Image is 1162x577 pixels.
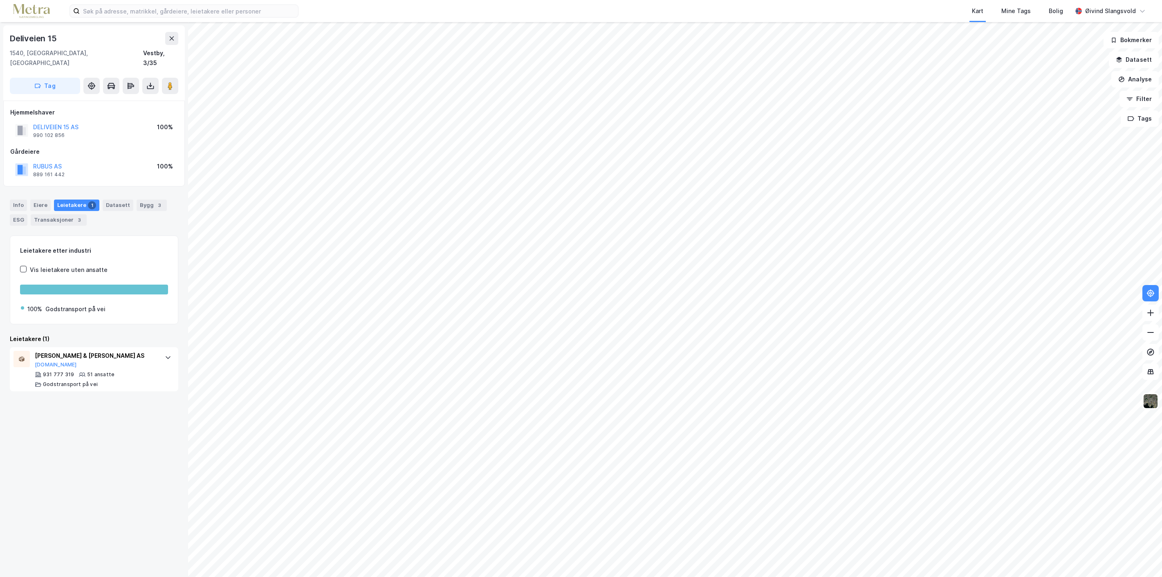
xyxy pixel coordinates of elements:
[10,200,27,211] div: Info
[1104,32,1159,48] button: Bokmerker
[10,48,143,68] div: 1540, [GEOGRAPHIC_DATA], [GEOGRAPHIC_DATA]
[143,48,178,68] div: Vestby, 3/35
[87,371,114,378] div: 51 ansatte
[1085,6,1136,16] div: Øivind Slangsvold
[10,334,178,344] div: Leietakere (1)
[20,246,168,256] div: Leietakere etter industri
[30,265,108,275] div: Vis leietakere uten ansatte
[1109,52,1159,68] button: Datasett
[1121,538,1162,577] div: Kontrollprogram for chat
[1121,110,1159,127] button: Tags
[43,381,98,388] div: Godstransport på vei
[1143,393,1158,409] img: 9k=
[1111,71,1159,88] button: Analyse
[35,361,77,368] button: [DOMAIN_NAME]
[155,201,164,209] div: 3
[43,371,74,378] div: 931 777 319
[972,6,983,16] div: Kart
[30,200,51,211] div: Eiere
[45,304,105,314] div: Godstransport på vei
[54,200,99,211] div: Leietakere
[27,304,42,314] div: 100%
[33,171,65,178] div: 889 161 442
[13,4,50,18] img: metra-logo.256734c3b2bbffee19d4.png
[157,122,173,132] div: 100%
[103,200,133,211] div: Datasett
[35,351,157,361] div: [PERSON_NAME] & [PERSON_NAME] AS
[10,78,80,94] button: Tag
[1119,91,1159,107] button: Filter
[10,108,178,117] div: Hjemmelshaver
[31,214,87,226] div: Transaksjoner
[75,216,83,224] div: 3
[1001,6,1031,16] div: Mine Tags
[88,201,96,209] div: 1
[33,132,65,139] div: 990 102 856
[10,32,58,45] div: Deliveien 15
[1049,6,1063,16] div: Bolig
[80,5,298,17] input: Søk på adresse, matrikkel, gårdeiere, leietakere eller personer
[157,162,173,171] div: 100%
[1121,538,1162,577] iframe: Chat Widget
[10,147,178,157] div: Gårdeiere
[10,214,27,226] div: ESG
[137,200,167,211] div: Bygg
